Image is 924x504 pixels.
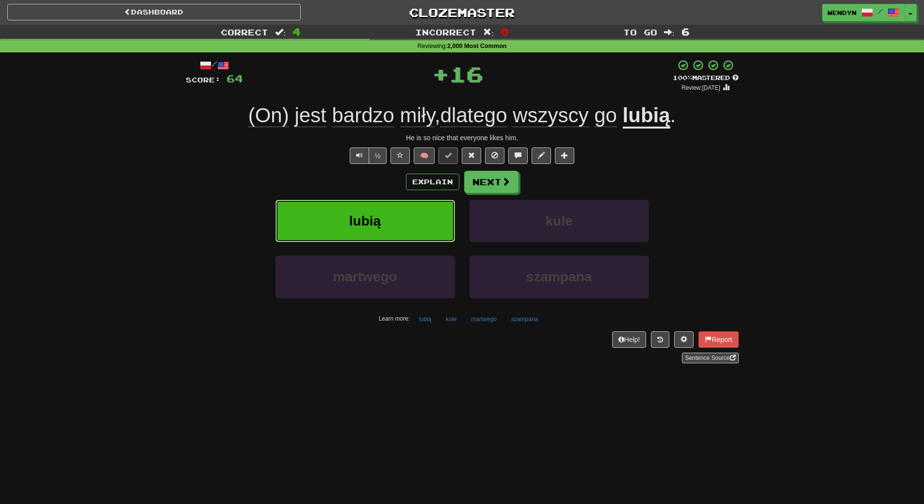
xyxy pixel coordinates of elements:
[673,74,739,82] div: Mastered
[432,59,449,88] span: +
[438,147,458,164] button: Set this sentence to 100% Mastered (alt+m)
[348,147,387,164] div: Text-to-speech controls
[227,72,243,84] span: 64
[275,28,286,36] span: :
[350,147,369,164] button: Play sentence audio (ctl+space)
[315,4,609,21] a: Clozemaster
[470,200,649,242] button: kule
[332,104,394,127] span: bardzo
[681,26,690,37] span: 6
[379,315,410,322] small: Learn more:
[623,104,670,129] u: lubią
[822,4,905,21] a: WendyN /
[292,26,301,37] span: 4
[447,43,506,49] strong: 2,000 Most Common
[673,74,692,81] span: 100 %
[464,171,519,193] button: Next
[276,256,455,298] button: martwego
[462,147,481,164] button: Reset to 0% Mastered (alt+r)
[555,147,574,164] button: Add to collection (alt+a)
[501,26,509,37] span: 0
[594,104,617,127] span: go
[470,256,649,298] button: szampana
[827,8,857,17] span: WendyN
[526,269,592,284] span: szampana
[248,104,623,127] span: ,
[440,104,507,127] span: dlatego
[681,84,720,91] small: Review: [DATE]
[506,312,543,326] button: szampana
[449,62,483,86] span: 16
[513,104,588,127] span: wszyscy
[390,147,410,164] button: Favorite sentence (alt+f)
[466,312,502,326] button: martwego
[400,104,435,127] span: miły
[186,59,243,71] div: /
[415,27,476,37] span: Incorrect
[878,8,883,15] span: /
[414,312,437,326] button: lubią
[483,28,494,36] span: :
[333,269,397,284] span: martwego
[670,104,676,127] span: .
[698,331,738,348] button: Report
[349,213,381,228] span: lubią
[186,76,221,84] span: Score:
[485,147,504,164] button: Ignore sentence (alt+i)
[664,28,675,36] span: :
[248,104,289,127] span: (On)
[186,133,739,143] div: He is so nice that everyone likes him.
[508,147,528,164] button: Discuss sentence (alt+u)
[682,353,738,363] a: Sentence Source
[7,4,301,20] a: Dashboard
[369,147,387,164] button: ½
[532,147,551,164] button: Edit sentence (alt+d)
[221,27,268,37] span: Correct
[406,174,459,190] button: Explain
[623,27,657,37] span: To go
[294,104,326,127] span: jest
[440,312,462,326] button: kule
[651,331,669,348] button: Round history (alt+y)
[414,147,435,164] button: 🧠
[612,331,647,348] button: Help!
[545,213,572,228] span: kule
[276,200,455,242] button: lubią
